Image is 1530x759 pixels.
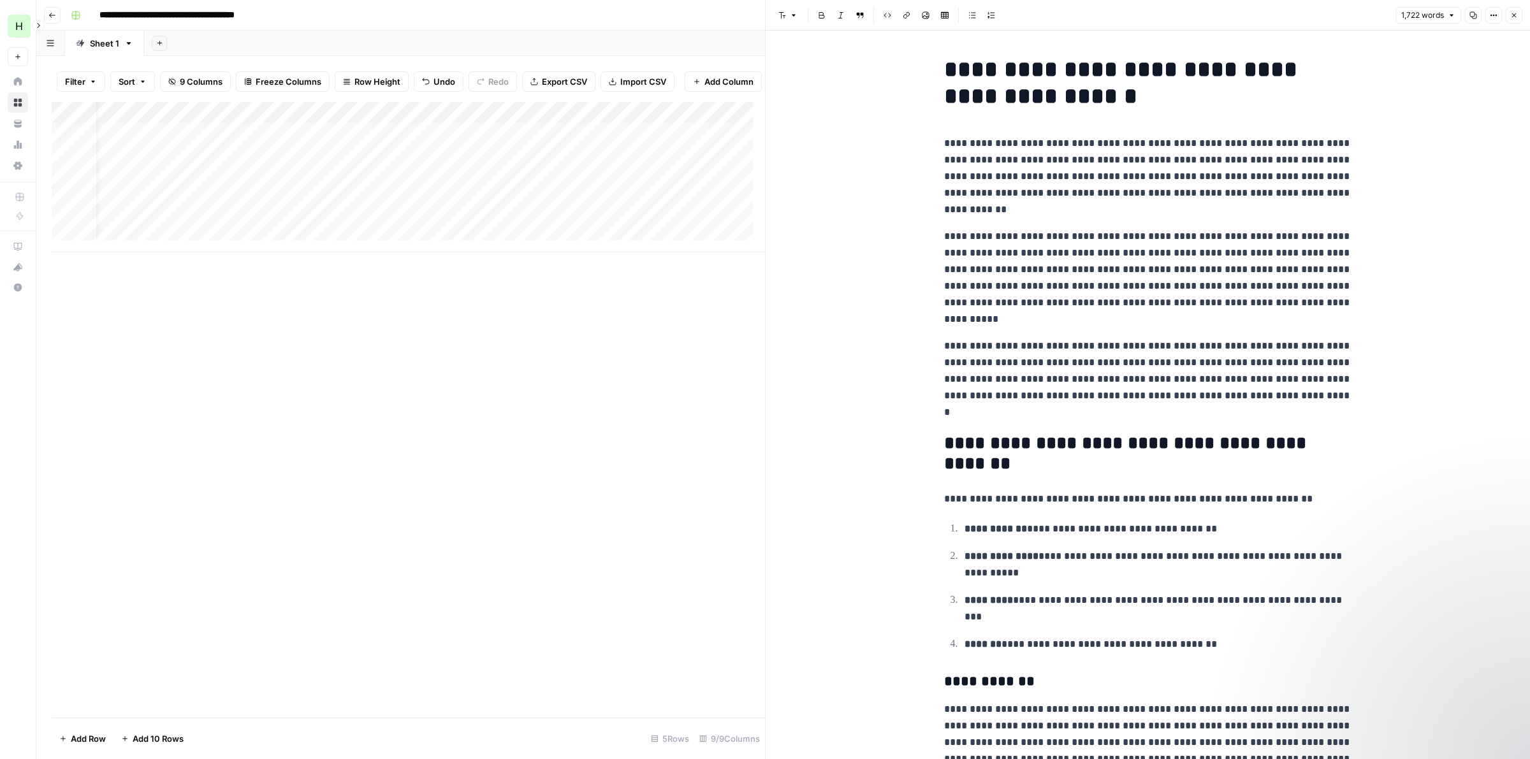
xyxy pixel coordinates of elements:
div: Sheet 1 [90,37,119,50]
button: Help + Support [8,277,28,298]
span: Import CSV [620,75,666,88]
button: Add Row [52,728,113,749]
span: Filter [65,75,85,88]
a: Your Data [8,113,28,134]
button: Workspace: Hasbrook [8,10,28,42]
a: Usage [8,134,28,155]
button: What's new? [8,257,28,277]
button: 9 Columns [160,71,231,92]
a: AirOps Academy [8,236,28,257]
button: 1,722 words [1395,7,1461,24]
span: Add Row [71,732,106,745]
button: Filter [57,71,105,92]
a: Settings [8,155,28,176]
span: Row Height [354,75,400,88]
button: Add Column [685,71,762,92]
button: Import CSV [601,71,674,92]
button: Add 10 Rows [113,728,191,749]
span: 9 Columns [180,75,222,88]
span: H [15,18,23,34]
span: Add 10 Rows [133,732,184,745]
button: Freeze Columns [236,71,330,92]
button: Redo [469,71,517,92]
button: Undo [414,71,463,92]
span: 1,722 words [1401,10,1444,21]
button: Sort [110,71,155,92]
a: Home [8,71,28,92]
span: Undo [433,75,455,88]
a: Sheet 1 [65,31,144,56]
span: Redo [488,75,509,88]
div: What's new? [8,257,27,277]
button: Row Height [335,71,409,92]
span: Sort [119,75,135,88]
span: Export CSV [542,75,587,88]
span: Freeze Columns [256,75,321,88]
div: 5 Rows [646,728,694,749]
a: Browse [8,92,28,113]
span: Add Column [704,75,754,88]
button: Export CSV [522,71,595,92]
div: 9/9 Columns [694,728,765,749]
